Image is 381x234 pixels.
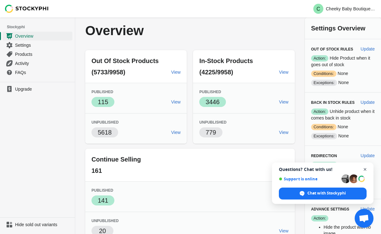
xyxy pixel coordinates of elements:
a: Activity [3,59,72,68]
h3: Out of Stock Rules [311,47,356,52]
span: Unpublished [91,219,119,223]
span: Update [361,46,375,51]
p: None [311,124,375,130]
a: FAQs [3,68,72,77]
a: Hide sold out variants [3,220,72,229]
span: 161 [91,167,102,174]
span: Action: [311,215,329,221]
span: Overview [15,33,71,39]
span: Unpublished [199,120,227,125]
p: Hide Product when it goes out of stock [311,55,375,68]
span: 141 [98,197,108,204]
a: View [169,66,183,78]
span: View [279,228,289,233]
a: Settings [3,40,72,50]
div: Open chat [355,209,373,228]
span: Unpublished [91,120,119,125]
span: 5618 [98,129,112,136]
span: Update [361,206,375,211]
span: View [171,130,180,135]
p: Unhide product when it comes back in stock [311,108,375,121]
button: Update [358,43,377,55]
span: Out Of Stock Products [91,57,159,64]
span: View [279,70,289,75]
span: Upgrade [15,86,71,92]
a: View [169,127,183,138]
p: Overview [85,24,217,38]
span: Redirection: [311,162,338,168]
a: Upgrade [3,85,72,93]
a: View [169,96,183,108]
img: Stockyphi [5,5,49,13]
a: View [277,96,291,108]
span: View [171,70,180,75]
span: Update [361,153,375,158]
span: Products [15,51,71,57]
a: Overview [3,31,72,40]
span: Action: [311,55,329,61]
span: Conditions: [311,124,337,130]
span: Chat with Stockyphi [307,190,346,196]
button: Update [358,150,377,161]
span: (4225/9958) [199,69,233,76]
a: View [277,66,291,78]
p: 779 [206,128,216,137]
span: Close chat [361,166,369,173]
p: None [311,70,375,77]
span: Stockyphi [7,24,75,30]
span: Exceptions: [311,133,337,139]
span: Published [199,90,221,94]
span: Published [91,90,113,94]
p: None [311,133,375,139]
button: Update [358,203,377,215]
span: Settings Overview [311,25,365,32]
span: Hide sold out variants [15,221,71,228]
span: View [171,99,180,104]
span: 115 [98,98,108,105]
a: Products [3,50,72,59]
span: Conditions: [311,71,337,77]
a: View [277,127,291,138]
div: Chat with Stockyphi [279,188,367,199]
text: C [316,6,320,12]
span: (5733/9958) [91,69,125,76]
h3: Advance Settings [311,207,356,212]
span: View [279,99,289,104]
span: View [279,130,289,135]
span: Activity [15,60,71,66]
span: Questions? Chat with us! [279,167,367,172]
button: Update [358,97,377,108]
h3: Redirection [311,153,356,158]
span: In-Stock Products [199,57,253,64]
span: Update [361,100,375,105]
p: None [311,79,375,86]
button: Avatar with initials CCheeky Baby Boutique [GEOGRAPHIC_DATA] [311,3,378,15]
span: Action: [311,109,329,115]
span: FAQs [15,69,71,76]
span: Published [91,188,113,193]
span: Support is online [279,177,339,181]
span: Exceptions: [311,80,337,86]
span: Continue Selling [91,156,141,163]
h3: Back in Stock Rules [311,100,356,105]
span: Avatar with initials C [313,4,323,14]
span: 3446 [206,98,220,105]
p: Cheeky Baby Boutique [GEOGRAPHIC_DATA] [326,6,376,11]
p: Redirect to Home Page [311,162,375,174]
span: Settings [15,42,71,48]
